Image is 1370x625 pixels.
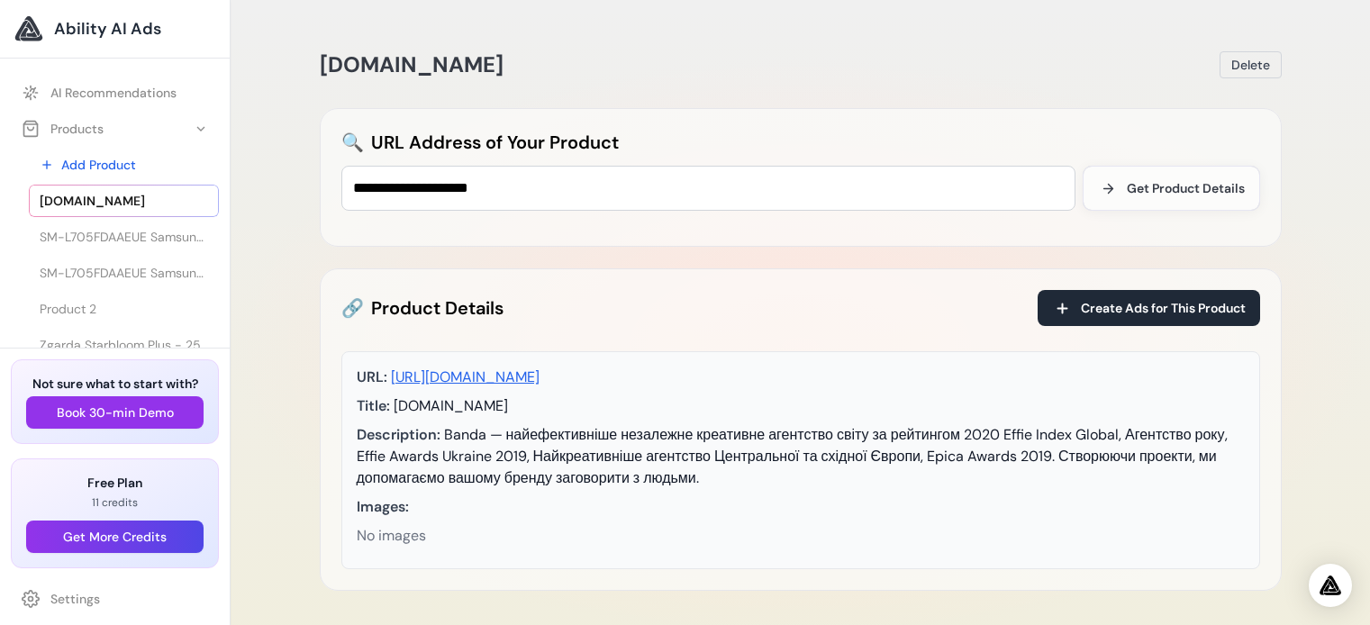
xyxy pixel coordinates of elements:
[394,396,508,415] span: [DOMAIN_NAME]
[40,264,208,282] span: SM-L705FDAAEUE Samsung Galaxy Watch Ultra 3.81 cm (1.5") AMOLED 47 mm Digital 480 x 480 pixels To...
[29,329,219,361] a: Zgarda Starbloom Plus - 25cm
[40,228,208,246] span: SM-L705FDAAEUE Samsung Galaxy Watch Ultra 3.81 cm (1.5") AMOLED 47 mm Digital 480 x 480 pixels To...
[341,294,504,322] h2: Product Details
[1127,179,1245,197] span: Get Product Details
[1083,166,1260,211] button: Get Product Details
[40,192,145,210] span: [DOMAIN_NAME]
[26,396,204,429] button: Book 30-min Demo
[357,525,426,547] span: No images
[1081,299,1246,317] span: Create Ads for This Product
[341,130,1260,155] h2: URL Address of Your Product
[357,425,440,444] span: Description:
[26,521,204,553] button: Get More Credits
[29,149,219,181] a: Add Product
[341,130,364,155] span: 🔍
[357,425,1228,487] span: Banda — найефективніше незалежне креативне агентство світу за рейтингом 2020 Effie Index Global, ...
[11,113,219,145] button: Products
[357,367,387,386] span: URL:
[40,300,96,318] span: Product 2
[1038,290,1260,326] button: Create Ads for This Product
[1231,56,1270,74] span: Delete
[320,50,504,78] span: [DOMAIN_NAME]
[26,375,204,393] h3: Not sure what to start with?
[357,396,390,415] span: Title:
[341,294,364,322] span: 🔗
[54,16,161,41] span: Ability AI Ads
[357,497,409,516] span: Images:
[26,495,204,510] p: 11 credits
[1220,51,1282,78] button: Delete
[391,367,540,386] a: [URL][DOMAIN_NAME]
[40,336,208,354] span: Zgarda Starbloom Plus - 25cm
[22,120,104,138] div: Products
[29,257,219,289] a: SM-L705FDAAEUE Samsung Galaxy Watch Ultra 3.81 cm (1.5") AMOLED 47 mm Digital 480 x 480 pixels To...
[14,14,215,43] a: Ability AI Ads
[1309,564,1352,607] div: Open Intercom Messenger
[29,293,219,325] a: Product 2
[11,583,219,615] a: Settings
[11,77,219,109] a: AI Recommendations
[29,221,219,253] a: SM-L705FDAAEUE Samsung Galaxy Watch Ultra 3.81 cm (1.5") AMOLED 47 mm Digital 480 x 480 pixels To...
[29,185,219,217] a: [DOMAIN_NAME]
[26,474,204,492] h3: Free Plan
